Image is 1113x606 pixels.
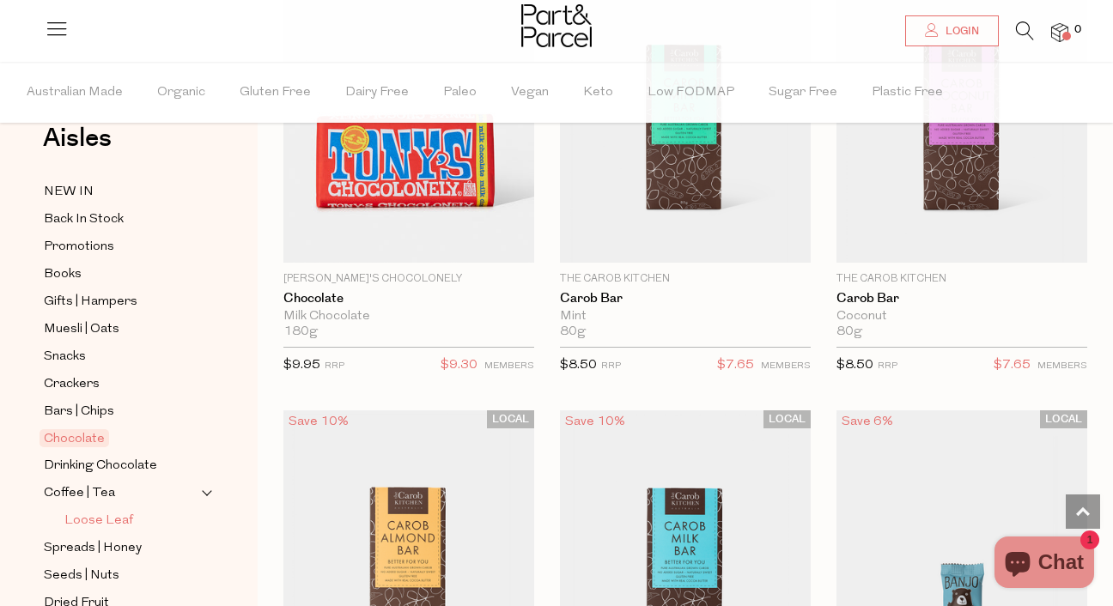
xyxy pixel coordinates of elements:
[44,291,200,312] a: Gifts | Hampers
[521,4,592,47] img: Part&Parcel
[44,264,82,285] span: Books
[560,309,811,324] div: Mint
[64,511,133,531] span: Loose Leaf
[43,125,112,168] a: Aisles
[484,361,534,371] small: MEMBERS
[994,355,1031,377] span: $7.65
[44,182,94,203] span: NEW IN
[43,119,112,157] span: Aisles
[44,373,200,395] a: Crackers
[443,63,477,123] span: Paleo
[583,63,613,123] span: Keto
[283,309,534,324] div: Milk Chocolate
[487,410,534,428] span: LOCAL
[44,482,200,504] a: Coffee | Tea
[283,324,318,340] span: 180g
[769,63,837,123] span: Sugar Free
[1037,361,1087,371] small: MEMBERS
[560,410,630,433] div: Save 10%
[763,410,811,428] span: LOCAL
[44,455,200,476] a: Drinking Chocolate
[872,63,943,123] span: Plastic Free
[283,410,354,433] div: Save 10%
[560,324,586,340] span: 80g
[44,456,157,476] span: Drinking Chocolate
[1070,22,1086,38] span: 0
[44,402,114,422] span: Bars | Chips
[157,63,205,123] span: Organic
[1040,410,1087,428] span: LOCAL
[560,359,597,372] span: $8.50
[44,347,86,367] span: Snacks
[511,63,549,123] span: Vegan
[44,237,114,258] span: Promotions
[648,63,734,123] span: Low FODMAP
[836,271,1087,287] p: The Carob Kitchen
[283,271,534,287] p: [PERSON_NAME]'s Chocolonely
[560,291,811,306] a: Carob Bar
[44,538,142,559] span: Spreads | Honey
[44,565,200,586] a: Seeds | Nuts
[27,63,123,123] span: Australian Made
[325,361,344,371] small: RRP
[560,271,811,287] p: The Carob Kitchen
[283,359,320,372] span: $9.95
[44,428,200,449] a: Chocolate
[44,264,200,285] a: Books
[44,209,124,230] span: Back In Stock
[44,181,200,203] a: NEW IN
[878,361,897,371] small: RRP
[836,359,873,372] span: $8.50
[64,510,200,531] a: Loose Leaf
[836,410,898,433] div: Save 6%
[44,374,100,395] span: Crackers
[44,483,115,504] span: Coffee | Tea
[283,291,534,306] a: Chocolate
[441,355,477,377] span: $9.30
[44,346,200,367] a: Snacks
[345,63,409,123] span: Dairy Free
[44,292,137,312] span: Gifts | Hampers
[44,401,200,422] a: Bars | Chips
[1051,23,1068,41] a: 0
[44,566,119,586] span: Seeds | Nuts
[836,309,1087,324] div: Coconut
[836,291,1087,306] a: Carob Bar
[44,537,200,559] a: Spreads | Honey
[201,482,213,503] button: Expand/Collapse Coffee | Tea
[836,324,862,340] span: 80g
[761,361,811,371] small: MEMBERS
[601,361,621,371] small: RRP
[44,209,200,230] a: Back In Stock
[905,15,999,46] a: Login
[717,355,754,377] span: $7.65
[44,236,200,258] a: Promotions
[989,536,1099,592] inbox-online-store-chat: Shopify online store chat
[941,24,979,39] span: Login
[44,319,119,340] span: Muesli | Oats
[240,63,311,123] span: Gluten Free
[44,318,200,340] a: Muesli | Oats
[40,429,109,447] span: Chocolate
